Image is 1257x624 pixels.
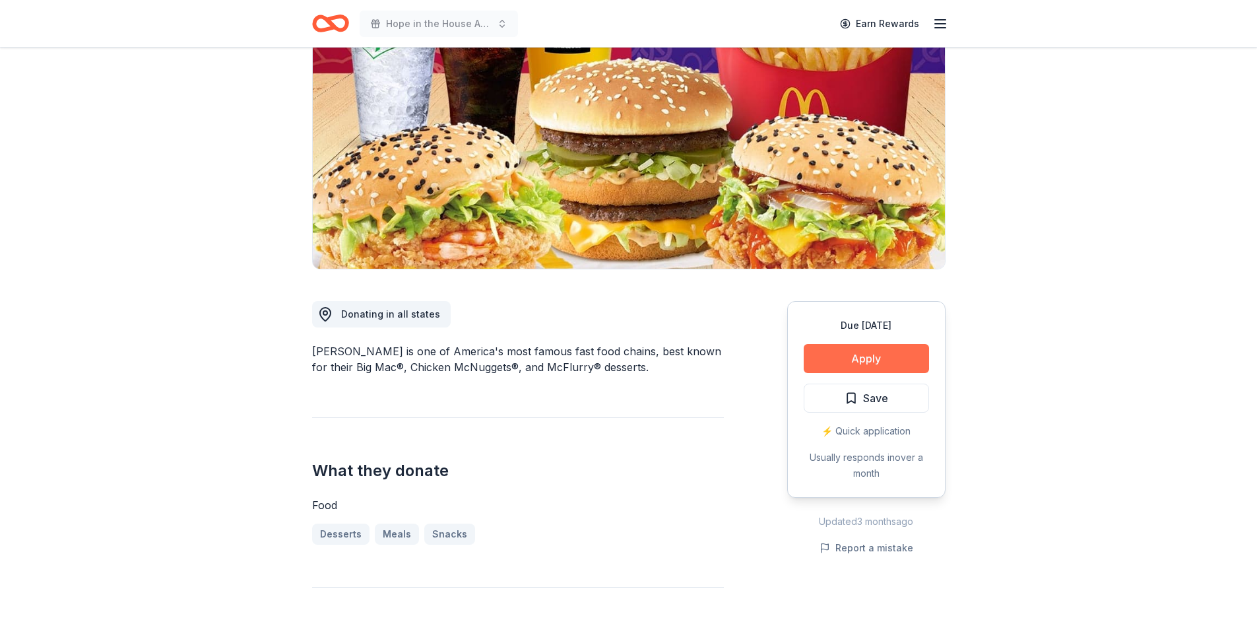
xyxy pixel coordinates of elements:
[804,318,929,333] div: Due [DATE]
[804,450,929,481] div: Usually responds in over a month
[804,423,929,439] div: ⚡️ Quick application
[312,8,349,39] a: Home
[863,390,888,407] span: Save
[787,514,946,530] div: Updated 3 months ago
[804,384,929,413] button: Save
[313,17,945,269] img: Image for McDonald's
[312,460,724,481] h2: What they donate
[386,16,492,32] span: Hope in the House Auction
[312,343,724,375] div: [PERSON_NAME] is one of America's most famous fast food chains, best known for their Big Mac®, Ch...
[832,12,927,36] a: Earn Rewards
[804,344,929,373] button: Apply
[424,524,475,545] a: Snacks
[312,524,370,545] a: Desserts
[360,11,518,37] button: Hope in the House Auction
[341,308,440,320] span: Donating in all states
[820,540,913,556] button: Report a mistake
[312,497,724,513] div: Food
[375,524,419,545] a: Meals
